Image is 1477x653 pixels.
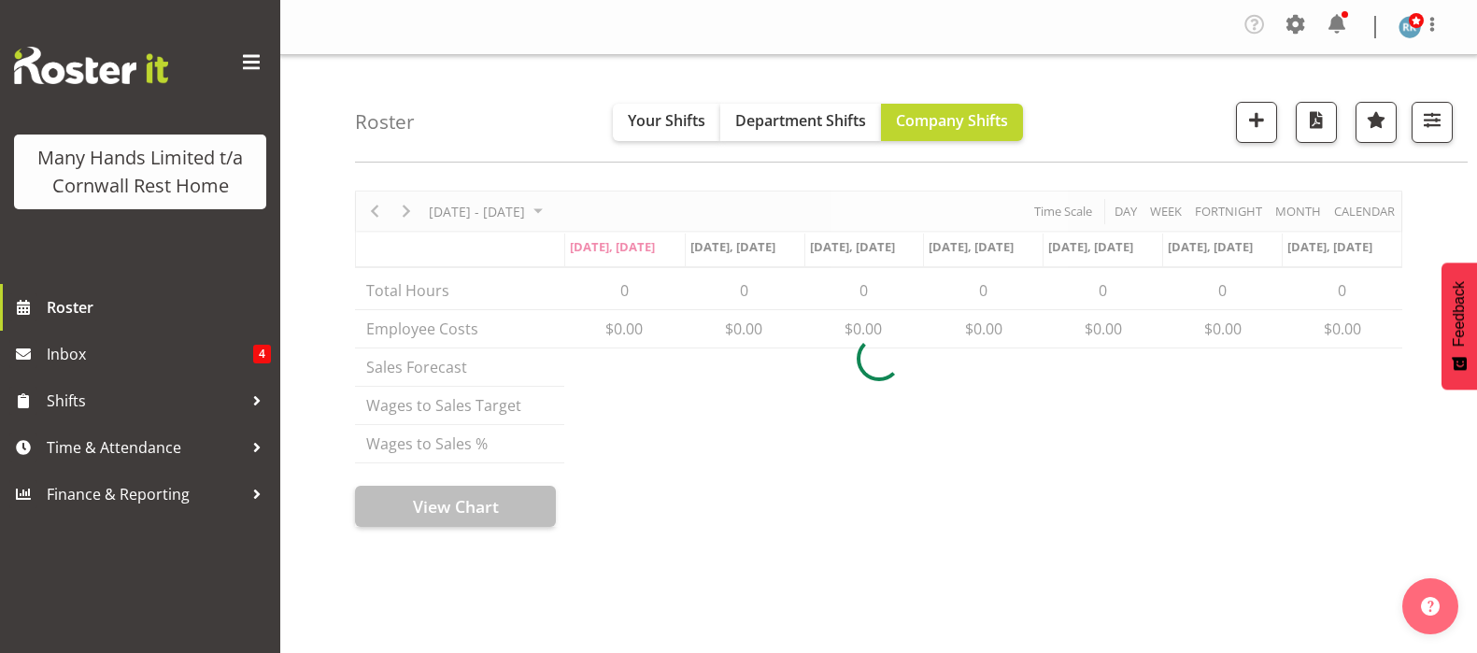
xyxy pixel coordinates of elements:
[33,144,248,200] div: Many Hands Limited t/a Cornwall Rest Home
[881,104,1023,141] button: Company Shifts
[735,110,866,131] span: Department Shifts
[14,47,168,84] img: Rosterit website logo
[1441,263,1477,390] button: Feedback - Show survey
[253,345,271,363] span: 4
[355,111,415,133] h4: Roster
[720,104,881,141] button: Department Shifts
[1296,102,1337,143] button: Download a PDF of the roster according to the set date range.
[47,387,243,415] span: Shifts
[47,340,253,368] span: Inbox
[47,480,243,508] span: Finance & Reporting
[1412,102,1453,143] button: Filter Shifts
[1399,16,1421,38] img: reece-rhind280.jpg
[628,110,705,131] span: Your Shifts
[1421,597,1440,616] img: help-xxl-2.png
[613,104,720,141] button: Your Shifts
[1236,102,1277,143] button: Add a new shift
[47,293,271,321] span: Roster
[896,110,1008,131] span: Company Shifts
[1356,102,1397,143] button: Highlight an important date within the roster.
[1451,281,1468,347] span: Feedback
[47,433,243,461] span: Time & Attendance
